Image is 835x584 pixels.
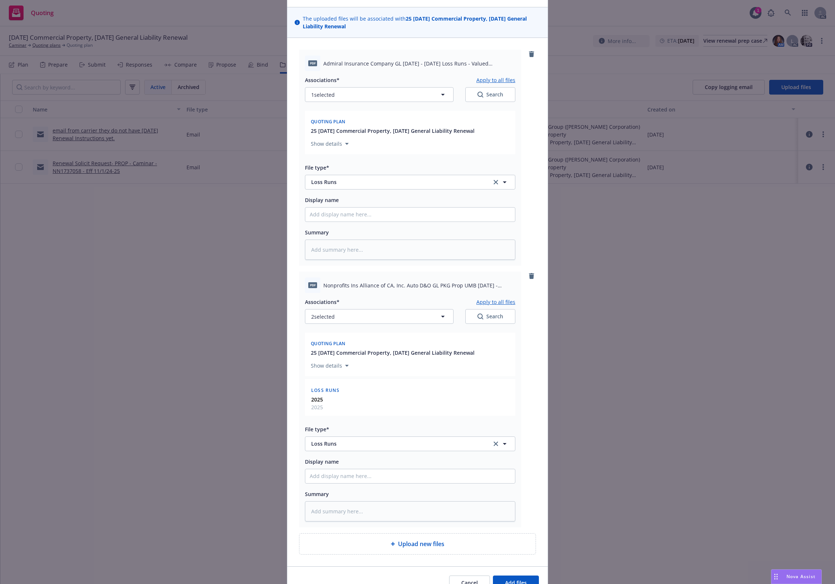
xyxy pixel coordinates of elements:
[305,436,515,451] button: Loss Runsclear selection
[305,298,340,305] span: Associations*
[311,127,475,135] button: 25 [DATE] Commercial Property, [DATE] General Liability Renewal
[527,50,536,59] a: remove
[311,313,335,321] span: 2 selected
[308,60,317,66] span: pdf
[305,87,454,102] button: 1selected
[477,91,503,98] div: Search
[323,60,515,67] span: Admiral Insurance Company GL [DATE] - [DATE] Loss Runs - Valued [DATE].pdf
[323,282,515,289] span: Nonprofits Ins Alliance of CA, Inc. Auto D&O GL PKG Prop UMB [DATE] - [DATE] Loss Runs - Valued [...
[308,139,352,148] button: Show details
[305,229,329,236] span: Summary
[305,309,454,324] button: 2selected
[305,491,329,498] span: Summary
[477,313,503,320] div: Search
[311,349,475,357] button: 25 [DATE] Commercial Property, [DATE] General Liability Renewal
[311,340,345,347] span: Quoting plan
[305,208,515,222] input: Add display name here...
[476,75,515,84] button: Apply to all files
[771,570,781,584] div: Drag to move
[311,178,482,186] span: Loss Runs
[305,164,329,171] span: File type*
[477,314,483,319] svg: Search
[771,569,822,584] button: Nova Assist
[303,15,540,30] span: The uploaded files will be associated with
[308,282,317,288] span: pdf
[308,361,352,370] button: Show details
[305,426,329,433] span: File type*
[786,573,816,580] span: Nova Assist
[527,272,536,280] a: remove
[311,118,345,125] span: Quoting plan
[299,533,536,555] div: Upload new files
[476,297,515,306] button: Apply to all files
[305,458,339,465] span: Display name
[311,403,323,411] span: 2025
[311,387,340,393] span: Loss Runs
[305,77,340,84] span: Associations*
[305,197,339,203] span: Display name
[311,91,335,99] span: 1 selected
[465,309,515,324] button: SearchSearch
[305,175,515,190] button: Loss Runsclear selection
[398,539,444,548] span: Upload new files
[491,439,500,448] a: clear selection
[303,15,527,30] strong: 25 [DATE] Commercial Property, [DATE] General Liability Renewal
[311,396,323,403] strong: 2025
[491,178,500,187] a: clear selection
[311,440,482,447] span: Loss Runs
[477,92,483,98] svg: Search
[305,469,515,483] input: Add display name here...
[465,87,515,102] button: SearchSearch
